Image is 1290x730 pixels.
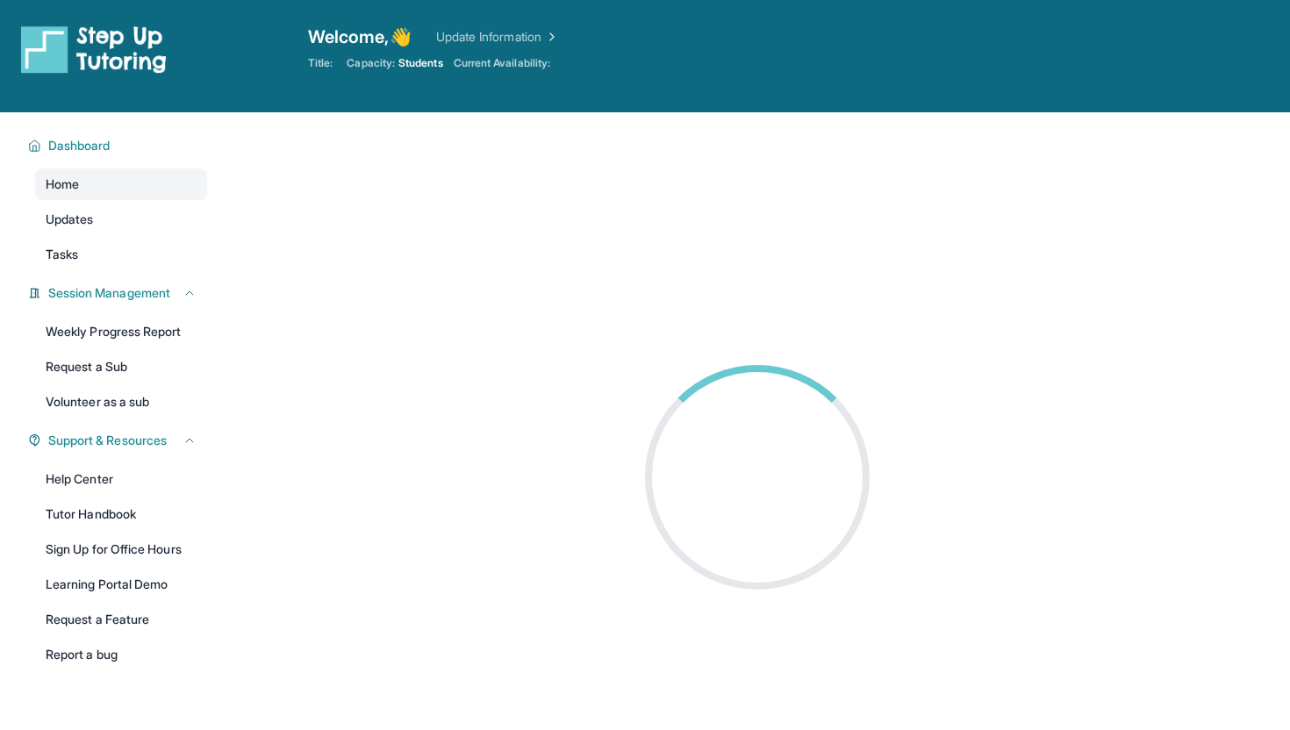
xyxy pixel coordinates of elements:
[35,604,207,635] a: Request a Feature
[35,168,207,200] a: Home
[46,246,78,263] span: Tasks
[347,56,395,70] span: Capacity:
[35,569,207,600] a: Learning Portal Demo
[21,25,167,74] img: logo
[35,386,207,418] a: Volunteer as a sub
[436,28,559,46] a: Update Information
[398,56,443,70] span: Students
[35,239,207,270] a: Tasks
[35,639,207,670] a: Report a bug
[48,432,167,449] span: Support & Resources
[48,284,170,302] span: Session Management
[35,351,207,383] a: Request a Sub
[35,498,207,530] a: Tutor Handbook
[541,28,559,46] img: Chevron Right
[35,533,207,565] a: Sign Up for Office Hours
[41,432,197,449] button: Support & Resources
[48,137,111,154] span: Dashboard
[454,56,550,70] span: Current Availability:
[308,56,333,70] span: Title:
[41,137,197,154] button: Dashboard
[35,204,207,235] a: Updates
[41,284,197,302] button: Session Management
[46,175,79,193] span: Home
[35,316,207,347] a: Weekly Progress Report
[46,211,94,228] span: Updates
[35,463,207,495] a: Help Center
[308,25,412,49] span: Welcome, 👋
